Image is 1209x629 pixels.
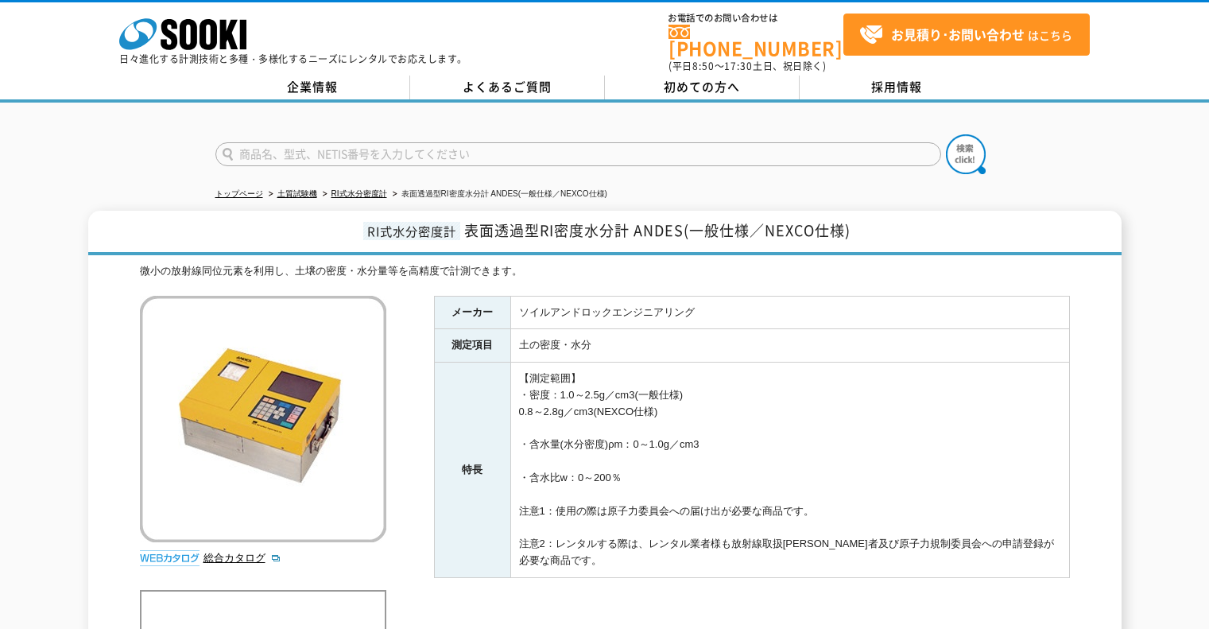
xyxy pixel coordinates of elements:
[140,550,200,566] img: webカタログ
[668,25,843,57] a: [PHONE_NUMBER]
[891,25,1025,44] strong: お見積り･お問い合わせ
[140,296,386,542] img: 表面透過型RI密度水分計 ANDES(一般仕様／NEXCO仕様)
[140,263,1070,280] div: 微小の放射線同位元素を利用し、土壌の密度・水分量等を高精度で計測できます。
[605,76,800,99] a: 初めての方へ
[668,59,826,73] span: (平日 ～ 土日、祝日除く)
[510,363,1069,578] td: 【測定範囲】 ・密度：1.0～2.5g／cm3(一般仕様) 0.8～2.8g／cm3(NEXCO仕様) ・含水量(水分密度)ρm：0～1.0g／cm3 ・含水比w：0～200％ 注意1：使用の際...
[946,134,986,174] img: btn_search.png
[215,142,941,166] input: 商品名、型式、NETIS番号を入力してください
[510,329,1069,363] td: 土の密度・水分
[119,54,467,64] p: 日々進化する計測技術と多種・多様化するニーズにレンタルでお応えします。
[859,23,1072,47] span: はこちら
[724,59,753,73] span: 17:30
[203,552,281,564] a: 総合カタログ
[692,59,715,73] span: 8:50
[410,76,605,99] a: よくあるご質問
[664,78,740,95] span: 初めての方へ
[215,189,263,198] a: トップページ
[510,296,1069,329] td: ソイルアンドロックエンジニアリング
[800,76,994,99] a: 採用情報
[363,222,460,240] span: RI式水分密度計
[434,363,510,578] th: 特長
[434,329,510,363] th: 測定項目
[215,76,410,99] a: 企業情報
[331,189,387,198] a: RI式水分密度計
[843,14,1090,56] a: お見積り･お問い合わせはこちら
[668,14,843,23] span: お電話でのお問い合わせは
[434,296,510,329] th: メーカー
[277,189,317,198] a: 土質試験機
[389,186,607,203] li: 表面透過型RI密度水分計 ANDES(一般仕様／NEXCO仕様)
[464,219,851,241] span: 表面透過型RI密度水分計 ANDES(一般仕様／NEXCO仕様)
